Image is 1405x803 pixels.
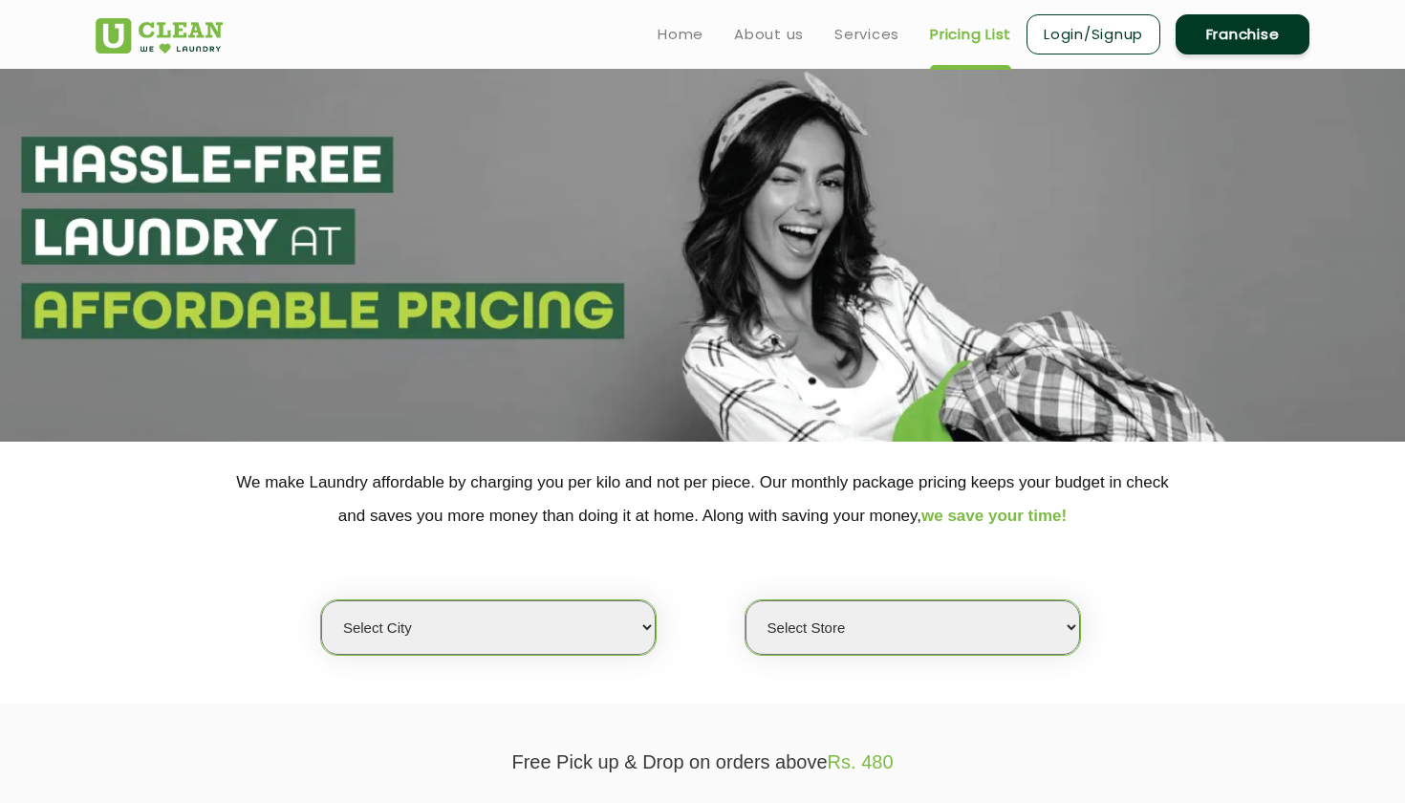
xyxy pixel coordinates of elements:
a: Franchise [1176,14,1309,54]
a: About us [734,23,804,46]
img: UClean Laundry and Dry Cleaning [96,18,223,54]
a: Pricing List [930,23,1011,46]
a: Login/Signup [1027,14,1160,54]
span: Rs. 480 [828,751,894,772]
p: Free Pick up & Drop on orders above [96,751,1309,773]
a: Home [658,23,703,46]
a: Services [834,23,899,46]
span: we save your time! [921,507,1067,525]
p: We make Laundry affordable by charging you per kilo and not per piece. Our monthly package pricin... [96,466,1309,532]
